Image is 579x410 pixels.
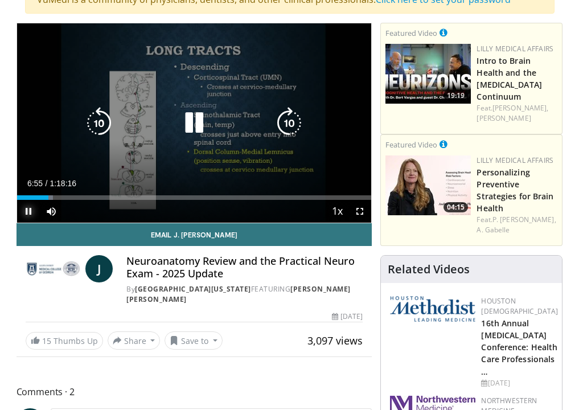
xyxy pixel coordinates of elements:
[17,23,372,223] video-js: Video Player
[492,215,556,224] a: P. [PERSON_NAME],
[477,215,557,235] div: Feat.
[17,223,372,246] a: Email J. [PERSON_NAME]
[17,200,40,223] button: Pause
[307,334,363,347] span: 3,097 views
[46,179,48,188] span: /
[477,44,553,54] a: Lilly Medical Affairs
[477,155,553,165] a: Lilly Medical Affairs
[481,378,558,388] div: [DATE]
[444,91,468,101] span: 19:19
[126,284,363,305] div: By FEATURING
[126,284,351,304] a: [PERSON_NAME] [PERSON_NAME]
[481,318,557,376] a: 16th Annual [MEDICAL_DATA] Conference: Health Care Professionals …
[50,179,76,188] span: 1:18:16
[388,263,470,276] h4: Related Videos
[108,331,161,350] button: Share
[477,113,531,123] a: [PERSON_NAME]
[477,103,557,124] div: Feat.
[390,296,475,322] img: 5e4488cc-e109-4a4e-9fd9-73bb9237ee91.png.150x105_q85_autocrop_double_scale_upscale_version-0.2.png
[26,332,103,350] a: 15 Thumbs Up
[477,225,510,235] a: A. Gabelle
[385,140,437,150] small: Featured Video
[444,202,468,212] span: 04:15
[42,335,51,346] span: 15
[165,331,223,350] button: Save to
[385,44,471,104] img: a80fd508-2012-49d4-b73e-1d4e93549e78.png.150x105_q85_crop-smart_upscale.jpg
[385,28,437,38] small: Featured Video
[326,200,348,223] button: Playback Rate
[385,44,471,104] a: 19:19
[126,255,363,280] h4: Neuroanatomy Review and the Practical Neuro Exam - 2025 Update
[385,155,471,215] img: c3be7821-a0a3-4187-927a-3bb177bd76b4.png.150x105_q85_crop-smart_upscale.jpg
[385,155,471,215] a: 04:15
[40,200,63,223] button: Mute
[332,311,363,322] div: [DATE]
[135,284,251,294] a: [GEOGRAPHIC_DATA][US_STATE]
[477,167,553,214] a: Personalizing Preventive Strategies for Brain Health
[17,384,372,399] span: Comments 2
[26,255,81,282] img: Medical College of Georgia - Augusta University
[481,296,558,316] a: Houston [DEMOGRAPHIC_DATA]
[27,179,43,188] span: 6:55
[477,55,541,102] a: Intro to Brain Health and the [MEDICAL_DATA] Continuum
[348,200,371,223] button: Fullscreen
[492,103,548,113] a: [PERSON_NAME],
[85,255,113,282] a: J
[17,195,372,200] div: Progress Bar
